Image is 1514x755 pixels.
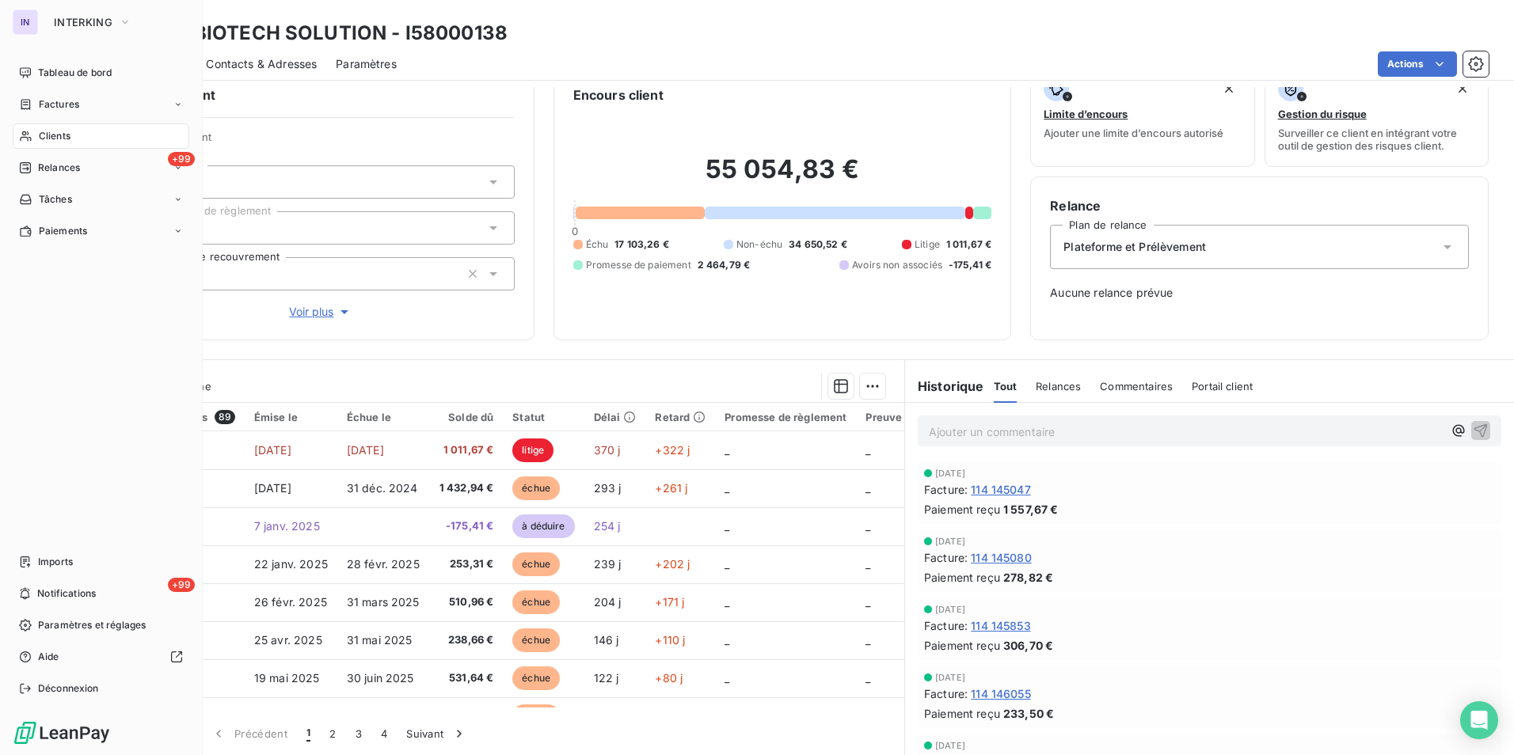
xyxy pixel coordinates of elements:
span: _ [865,633,870,647]
span: 253,31 € [439,556,494,572]
span: 25 avr. 2025 [254,633,322,647]
span: échue [512,666,560,690]
span: Notifications [37,586,96,601]
span: +99 [168,152,195,166]
div: Solde dû [439,411,494,423]
span: échue [512,590,560,614]
span: 239 j [594,557,622,571]
span: Facture : [924,617,968,634]
span: _ [865,671,870,685]
span: [DATE] [935,673,965,682]
span: 1 557,67 € [1003,501,1059,518]
span: Paiement reçu [924,569,1000,586]
span: échue [512,552,560,576]
span: Paiement reçu [924,637,1000,654]
span: échue [512,628,560,652]
span: +80 j [655,671,683,685]
span: Facture : [924,685,968,702]
span: Paramètres et réglages [38,618,146,632]
span: Gestion du risque [1278,108,1367,120]
span: Avoirs non associés [852,258,942,272]
span: 28 févr. 2025 [347,557,420,571]
span: Factures [39,97,79,112]
span: _ [725,519,729,533]
span: Plateforme et Prélèvement [1063,239,1206,255]
span: 114 145853 [971,617,1031,634]
span: [DATE] [935,741,965,750]
span: Promesse de paiement [586,258,691,272]
span: 7 janv. 2025 [254,519,320,533]
span: 114 145080 [971,549,1032,566]
span: Clients [39,129,70,143]
span: 1 432,94 € [439,480,494,496]
h6: Encours client [573,85,664,104]
span: 370 j [594,443,621,457]
span: Imports [38,555,73,569]
div: Statut [512,411,574,423]
span: +322 j [655,443,690,457]
span: 531,64 € [439,670,494,686]
span: Litige [915,237,940,252]
span: échue [512,476,560,500]
button: 4 [371,717,397,750]
span: _ [865,443,870,457]
span: [DATE] [935,469,965,478]
button: Actions [1378,51,1457,77]
span: Tableau de bord [38,66,112,80]
span: Relances [38,161,80,175]
span: _ [725,595,729,609]
span: 26 févr. 2025 [254,595,327,609]
span: 0 [572,225,578,237]
span: [DATE] [347,443,384,457]
span: Paiements [39,224,87,238]
span: [DATE] [254,481,291,495]
span: Aide [38,650,59,664]
button: Suivant [397,717,477,750]
button: Limite d’encoursAjouter une limite d’encours autorisé [1030,66,1254,167]
span: -175,41 € [949,258,991,272]
h6: Relance [1050,196,1469,215]
div: Délai [594,411,637,423]
span: Limite d’encours [1044,108,1128,120]
span: _ [865,481,870,495]
span: 146 j [594,633,619,647]
span: Commentaires [1100,380,1173,393]
span: _ [865,519,870,533]
div: Open Intercom Messenger [1460,701,1498,739]
span: Ajouter une limite d’encours autorisé [1044,127,1223,139]
span: 89 [215,410,235,424]
span: 17 103,26 € [614,237,669,252]
span: Non-échu [736,237,782,252]
span: 122 j [594,671,619,685]
span: 233,50 € [1003,705,1054,722]
span: _ [725,443,729,457]
span: Paramètres [336,56,397,72]
span: +171 j [655,595,684,609]
span: 306,70 € [1003,637,1053,654]
img: Logo LeanPay [13,720,111,746]
a: Aide [13,644,189,670]
span: 1 [306,726,310,742]
span: +99 [168,578,195,592]
span: 34 650,52 € [789,237,847,252]
div: IN [13,9,38,35]
span: 30 juin 2025 [347,671,414,685]
span: à déduire [512,514,574,538]
span: 22 janv. 2025 [254,557,328,571]
span: 204 j [594,595,622,609]
span: Facture : [924,481,968,498]
span: 31 mars 2025 [347,595,420,609]
span: INTERKING [54,16,112,28]
span: Relances [1036,380,1081,393]
div: Échue le [347,411,420,423]
span: +261 j [655,481,687,495]
span: 1 011,67 € [946,237,992,252]
button: 3 [346,717,371,750]
span: 254 j [594,519,621,533]
span: _ [865,595,870,609]
div: Preuve de commande non conforme [865,411,1052,423]
span: 2 464,79 € [698,258,751,272]
span: 238,66 € [439,632,494,648]
span: Facture : [924,549,968,566]
div: Émise le [254,411,328,423]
